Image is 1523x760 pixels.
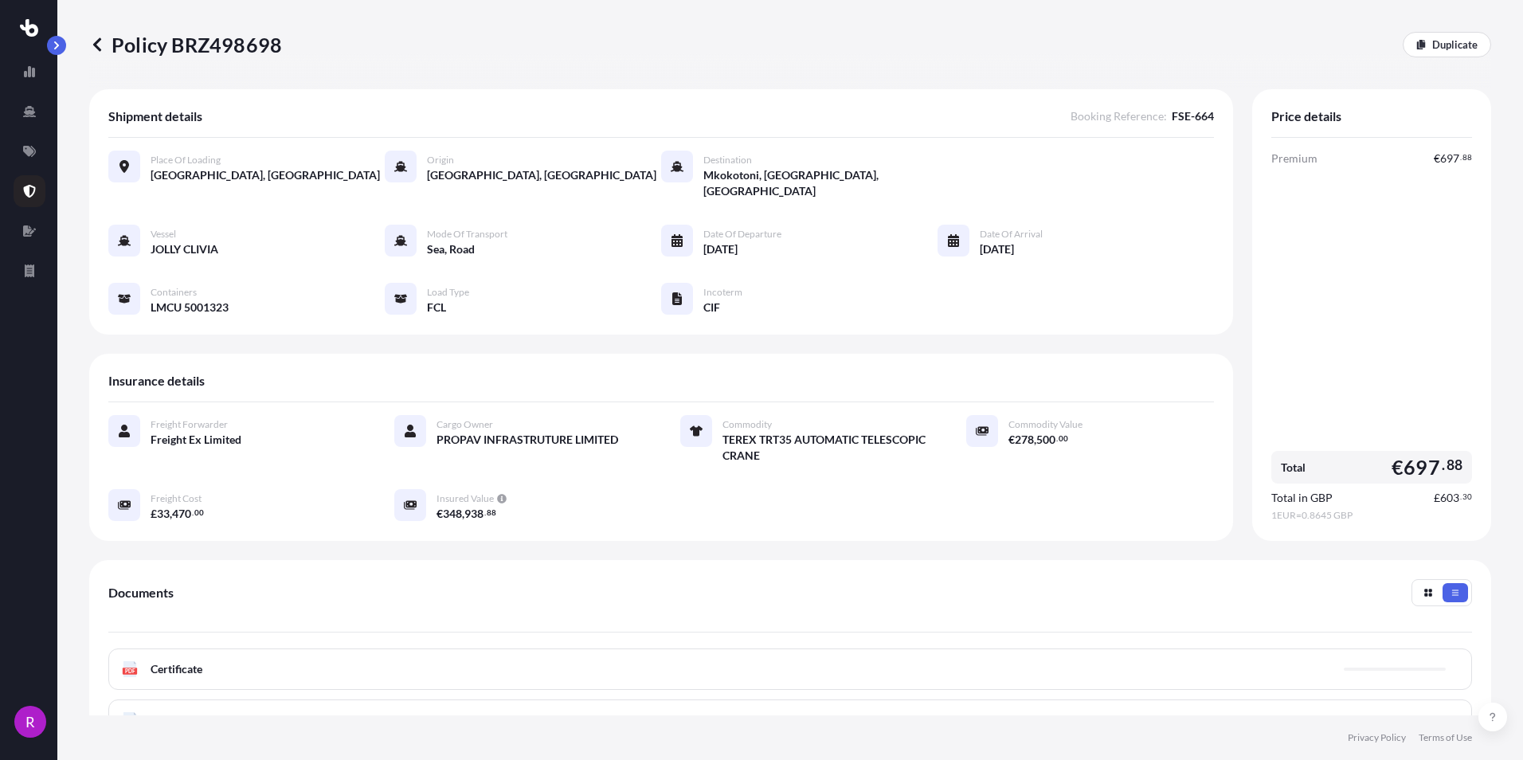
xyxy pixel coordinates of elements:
span: . [1460,155,1462,160]
span: Origin [427,154,454,166]
span: € [1392,457,1404,477]
a: PDFPolicy Full Terms and Conditions [108,699,1472,741]
span: , [462,508,464,519]
span: 348 [443,508,462,519]
span: € [437,508,443,519]
span: Sea, Road [427,241,475,257]
span: 697 [1404,457,1440,477]
span: € [1008,434,1015,445]
span: Insured Value [437,492,494,505]
span: Mode of Transport [427,228,507,241]
span: Destination [703,154,752,166]
span: FSE-664 [1172,108,1214,124]
span: 938 [464,508,484,519]
span: Total [1281,460,1306,476]
span: , [1034,434,1036,445]
span: Booking Reference : [1071,108,1167,124]
span: Shipment details [108,108,202,124]
a: Duplicate [1403,32,1491,57]
span: Documents [108,585,174,601]
span: [GEOGRAPHIC_DATA], [GEOGRAPHIC_DATA] [427,167,656,183]
span: Commodity Value [1008,418,1083,431]
span: [DATE] [980,241,1014,257]
span: TEREX TRT35 AUTOMATIC TELESCOPIC CRANE [722,432,928,464]
span: £ [151,508,157,519]
span: 278 [1015,434,1034,445]
span: Price details [1271,108,1341,124]
span: 470 [172,508,191,519]
a: Privacy Policy [1348,731,1406,744]
span: 603 [1440,492,1459,503]
span: . [192,510,194,515]
span: 33 [157,508,170,519]
span: 30 [1462,494,1472,499]
span: Premium [1271,151,1317,166]
span: LMCU 5001323 [151,300,229,315]
span: 00 [194,510,204,515]
span: 1 EUR = 0.8645 GBP [1271,509,1472,522]
span: Vessel [151,228,176,241]
span: R [25,714,35,730]
span: [DATE] [703,241,738,257]
span: Cargo Owner [437,418,493,431]
span: CIF [703,300,720,315]
span: . [1460,494,1462,499]
span: Insurance details [108,373,205,389]
span: . [1442,460,1445,470]
span: Policy Full Terms and Conditions [151,712,313,728]
p: Duplicate [1432,37,1478,53]
span: 88 [1462,155,1472,160]
span: Date of Departure [703,228,781,241]
span: [GEOGRAPHIC_DATA], [GEOGRAPHIC_DATA] [151,167,380,183]
span: FCL [427,300,446,315]
span: JOLLY CLIVIA [151,241,218,257]
span: € [1434,153,1440,164]
span: Mkokotoni, [GEOGRAPHIC_DATA], [GEOGRAPHIC_DATA] [703,167,938,199]
span: Certificate [151,661,202,677]
span: Place of Loading [151,154,221,166]
span: 88 [487,510,496,515]
span: 697 [1440,153,1459,164]
span: 500 [1036,434,1055,445]
span: 00 [1059,436,1068,441]
span: Freight Forwarder [151,418,228,431]
span: Total in GBP [1271,490,1333,506]
span: Containers [151,286,197,299]
span: . [1056,436,1058,441]
span: Incoterm [703,286,742,299]
text: PDF [125,668,135,674]
span: Freight Ex Limited [151,432,241,448]
span: Freight Cost [151,492,202,505]
span: . [484,510,486,515]
a: Terms of Use [1419,731,1472,744]
p: Policy BRZ498698 [89,32,282,57]
span: £ [1434,492,1440,503]
span: 88 [1447,460,1462,470]
span: , [170,508,172,519]
span: PROPAV INFRASTRUTURE LIMITED [437,432,618,448]
span: Load Type [427,286,469,299]
span: Date of Arrival [980,228,1043,241]
span: Commodity [722,418,772,431]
